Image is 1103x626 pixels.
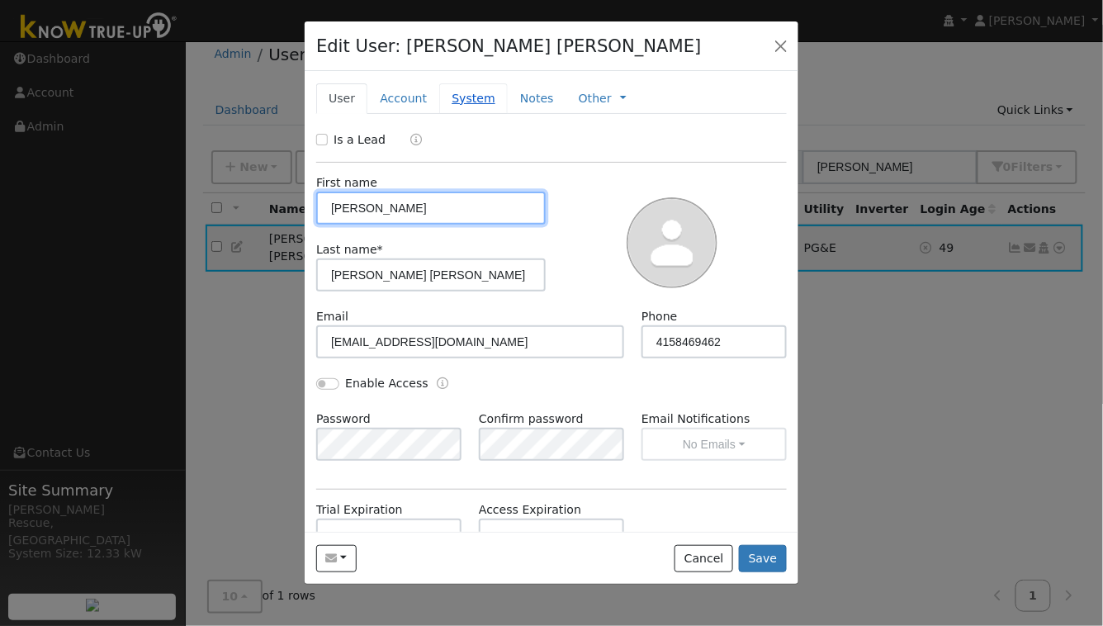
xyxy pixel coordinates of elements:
[316,241,383,258] label: Last name
[739,545,787,573] button: Save
[675,545,733,573] button: Cancel
[479,501,581,519] label: Access Expiration
[439,83,508,114] a: System
[508,83,566,114] a: Notes
[479,410,584,428] label: Confirm password
[367,83,439,114] a: Account
[377,243,383,256] span: Required
[641,410,787,428] label: Email Notifications
[345,375,428,392] label: Enable Access
[398,131,422,150] a: Lead
[334,131,386,149] label: Is a Lead
[316,83,367,114] a: User
[437,375,448,394] a: Enable Access
[316,501,403,519] label: Trial Expiration
[316,545,357,573] button: writingkraft@gmail.com
[579,90,612,107] a: Other
[316,410,371,428] label: Password
[316,174,377,192] label: First name
[316,33,702,59] h4: Edit User: [PERSON_NAME] [PERSON_NAME]
[316,134,328,145] input: Is a Lead
[316,308,348,325] label: Email
[641,308,678,325] label: Phone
